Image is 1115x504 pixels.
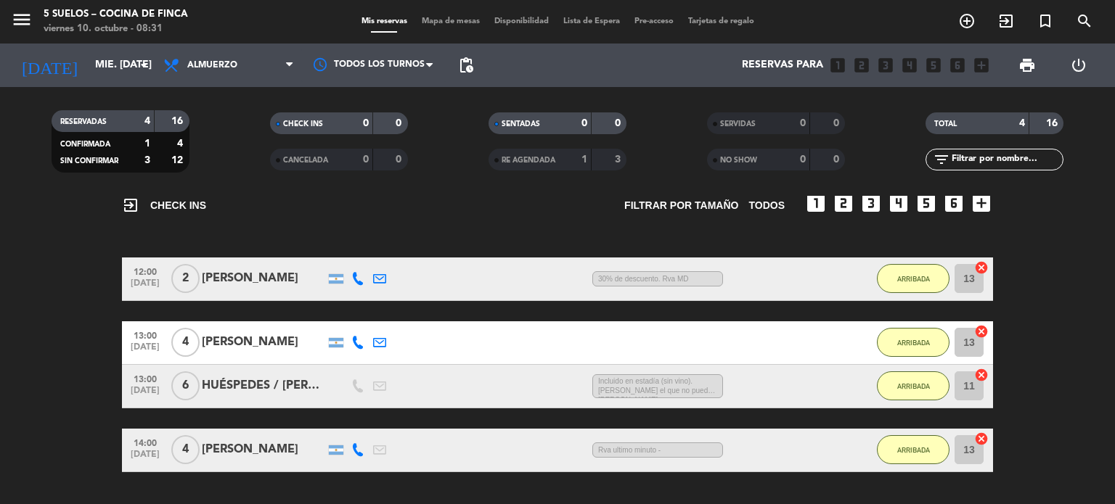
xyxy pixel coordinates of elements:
[127,342,163,359] span: [DATE]
[924,56,943,75] i: looks_5
[1037,12,1054,30] i: turned_in_not
[624,197,738,214] span: Filtrar por tamaño
[915,191,938,215] i: looks_5
[60,157,118,165] span: SIN CONFIRMAR
[997,12,1015,30] i: exit_to_app
[800,118,806,128] strong: 0
[11,9,33,36] button: menu
[933,151,950,168] i: filter_list
[1076,12,1093,30] i: search
[832,191,855,215] i: looks_two
[363,118,369,128] strong: 0
[852,56,871,75] i: looks_two
[974,260,989,275] i: cancel
[127,370,163,387] span: 13:00
[202,440,325,459] div: [PERSON_NAME]
[127,434,163,450] span: 14:00
[171,264,200,293] span: 2
[828,56,847,75] i: looks_one
[171,116,186,126] strong: 16
[897,339,930,347] span: ARRIBADA
[592,271,723,286] span: 30% de descuento. Rva MD
[897,446,930,454] span: ARRIBADA
[144,155,150,165] strong: 3
[1053,44,1104,87] div: LOG OUT
[972,56,991,75] i: add_box
[414,17,487,25] span: Mapa de mesas
[833,118,842,128] strong: 0
[487,17,556,25] span: Disponibilidad
[283,120,323,128] span: CHECK INS
[748,197,785,214] span: TODOS
[396,154,404,165] strong: 0
[1046,118,1061,128] strong: 16
[122,197,139,214] i: exit_to_app
[897,275,930,283] span: ARRIBADA
[187,60,237,70] span: Almuerzo
[970,191,993,215] i: add_box
[900,56,919,75] i: looks_4
[502,157,555,164] span: RE AGENDADA
[581,154,587,165] strong: 1
[144,116,150,126] strong: 4
[974,324,989,339] i: cancel
[363,154,369,165] strong: 0
[177,139,186,149] strong: 4
[681,17,761,25] span: Tarjetas de regalo
[60,118,107,125] span: RESERVADAS
[127,386,163,402] span: [DATE]
[127,326,163,343] span: 13:00
[897,382,930,390] span: ARRIBADA
[876,56,895,75] i: looks_3
[800,154,806,165] strong: 0
[877,371,949,400] button: ARRIBADA
[887,191,910,215] i: looks_4
[202,376,325,395] div: HUÉSPEDES / [PERSON_NAME] y [PERSON_NAME]
[948,56,967,75] i: looks_6
[934,120,957,128] span: TOTAL
[720,157,757,164] span: NO SHOW
[127,278,163,295] span: [DATE]
[877,328,949,357] button: ARRIBADA
[122,197,206,214] span: CHECK INS
[556,17,627,25] span: Lista de Espera
[942,191,965,215] i: looks_6
[615,118,624,128] strong: 0
[202,333,325,352] div: [PERSON_NAME]
[144,139,150,149] strong: 1
[171,328,200,357] span: 4
[804,191,828,215] i: looks_one
[592,442,723,458] span: Rva ultimo minuto -
[11,9,33,30] i: menu
[742,59,823,71] span: Reservas para
[44,22,188,36] div: viernes 10. octubre - 08:31
[950,152,1063,168] input: Filtrar por nombre...
[720,120,756,128] span: SERVIDAS
[135,57,152,74] i: arrow_drop_down
[958,12,976,30] i: add_circle_outline
[354,17,414,25] span: Mis reservas
[457,57,475,74] span: pending_actions
[627,17,681,25] span: Pre-acceso
[171,435,200,464] span: 4
[833,154,842,165] strong: 0
[974,368,989,382] i: cancel
[171,371,200,400] span: 6
[877,435,949,464] button: ARRIBADA
[283,157,328,164] span: CANCELADA
[127,450,163,466] span: [DATE]
[615,154,624,165] strong: 3
[202,269,325,288] div: [PERSON_NAME]
[592,374,723,399] span: Incluido en estadía (sin vino). [PERSON_NAME] el que no puede [PERSON_NAME] quesos
[44,7,188,22] div: 5 SUELOS – COCINA DE FINCA
[1019,118,1025,128] strong: 4
[581,118,587,128] strong: 0
[502,120,540,128] span: SENTADAS
[127,263,163,279] span: 12:00
[171,155,186,165] strong: 12
[859,191,883,215] i: looks_3
[396,118,404,128] strong: 0
[1070,57,1087,74] i: power_settings_new
[11,49,88,81] i: [DATE]
[974,431,989,446] i: cancel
